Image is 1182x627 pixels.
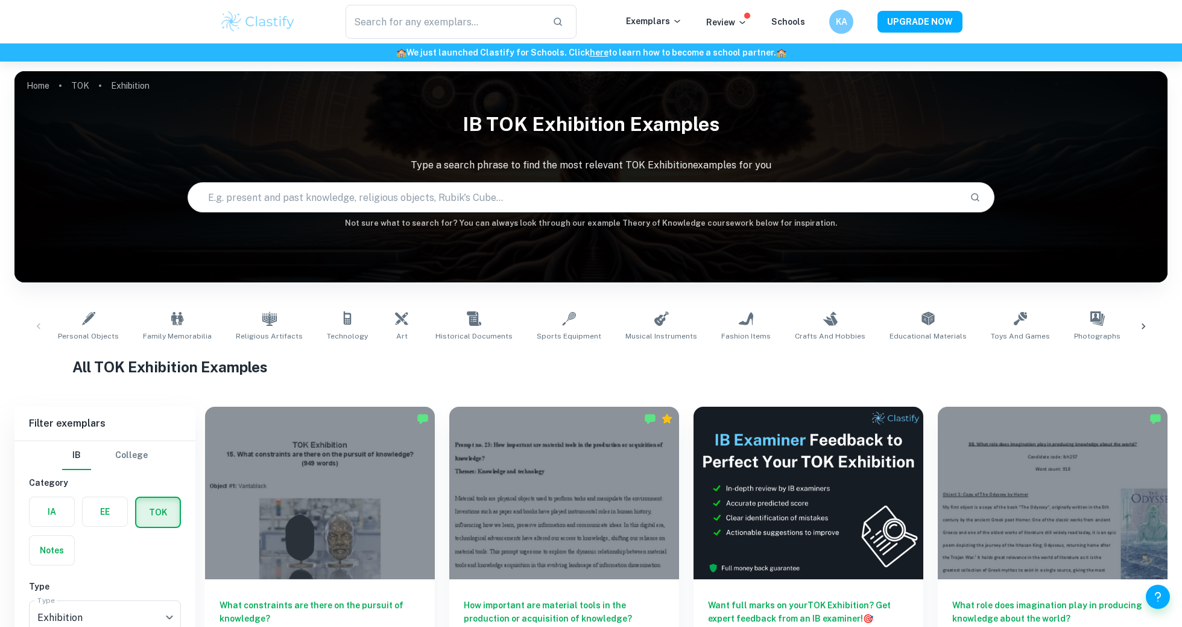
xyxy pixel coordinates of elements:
span: Educational Materials [890,331,967,342]
button: Notes [30,536,74,565]
h1: IB TOK Exhibition examples [14,105,1168,144]
h1: All TOK Exhibition Examples [72,356,1110,378]
button: EE [83,497,127,526]
button: College [115,441,148,470]
span: Toys and Games [991,331,1050,342]
span: Family Memorabilia [143,331,212,342]
span: Musical Instruments [625,331,697,342]
img: Marked [644,413,656,425]
button: TOK [136,498,180,527]
span: Personal Objects [58,331,119,342]
p: Type a search phrase to find the most relevant TOK Exhibition examples for you [14,158,1168,173]
h6: We just launched Clastify for Schools. Click to learn how to become a school partner. [2,46,1180,59]
a: TOK [71,77,89,94]
input: Search for any exemplars... [346,5,543,39]
button: KA [829,10,853,34]
div: Filter type choice [62,441,148,470]
span: Sports Equipment [537,331,601,342]
span: Technology [327,331,368,342]
span: 🏫 [396,48,406,57]
button: Search [965,187,985,208]
button: IB [62,441,91,470]
span: Photographs [1074,331,1120,342]
h6: Want full marks on your TOK Exhibition ? Get expert feedback from an IB examiner! [708,599,909,625]
p: Review [706,16,747,29]
h6: Filter exemplars [14,407,195,441]
h6: Not sure what to search for? You can always look through our example Theory of Knowledge coursewo... [14,217,1168,229]
span: Art [396,331,408,342]
span: 🎯 [863,614,873,623]
input: E.g. present and past knowledge, religious objects, Rubik's Cube... [188,180,960,214]
img: Marked [1149,413,1161,425]
button: Help and Feedback [1146,585,1170,609]
label: Type [37,595,55,605]
a: Schools [771,17,805,27]
img: Clastify logo [220,10,296,34]
h6: KA [835,15,849,28]
img: Thumbnail [694,407,923,579]
a: Home [27,77,49,94]
a: here [590,48,608,57]
div: Premium [661,413,673,425]
img: Marked [417,413,429,425]
h6: Category [29,476,181,489]
span: 🏫 [776,48,786,57]
span: Religious Artifacts [236,331,303,342]
span: Historical Documents [435,331,513,342]
span: Crafts and Hobbies [795,331,865,342]
p: Exemplars [626,14,682,28]
p: Exhibition [111,79,150,92]
button: UPGRADE NOW [877,11,962,33]
span: Fashion Items [721,331,771,342]
h6: Type [29,580,181,593]
button: IA [30,497,74,526]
